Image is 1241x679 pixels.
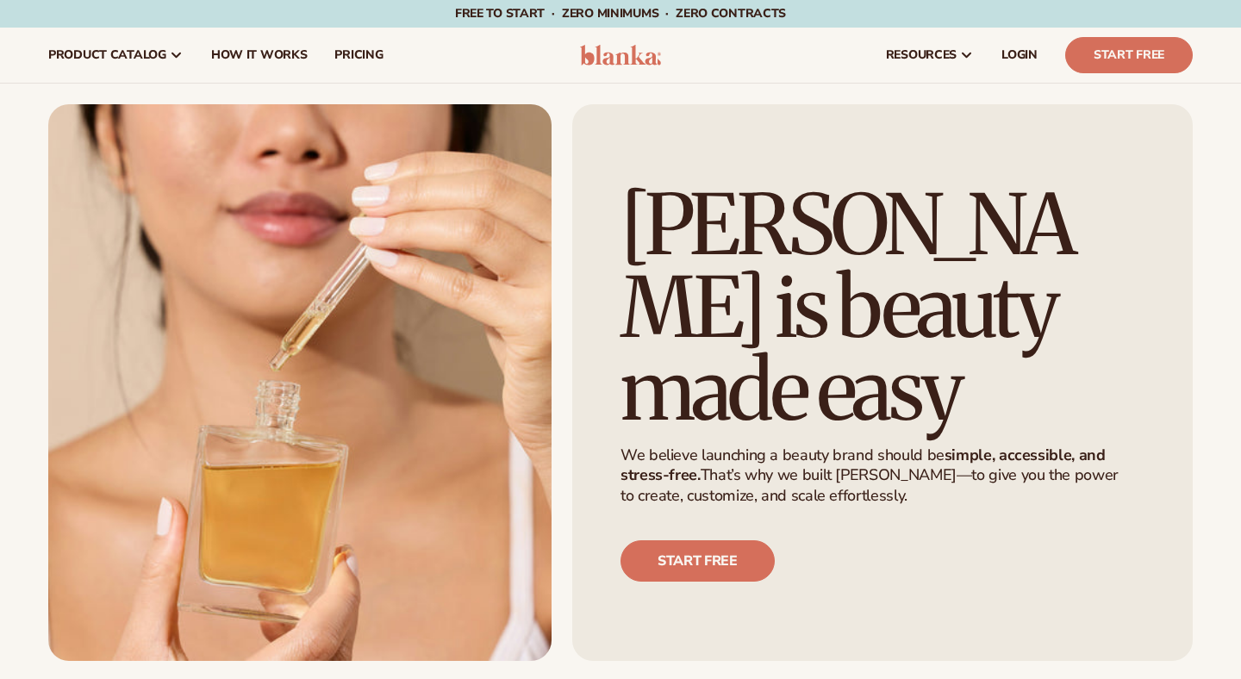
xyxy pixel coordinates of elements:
[455,5,786,22] span: Free to start · ZERO minimums · ZERO contracts
[48,104,552,661] img: Female smiling with serum bottle.
[321,28,396,83] a: pricing
[872,28,988,83] a: resources
[34,28,197,83] a: product catalog
[334,48,383,62] span: pricing
[1065,37,1193,73] a: Start Free
[620,540,775,582] a: Start free
[211,48,308,62] span: How It Works
[197,28,321,83] a: How It Works
[580,45,662,65] img: logo
[620,445,1134,506] p: We believe launching a beauty brand should be That’s why we built [PERSON_NAME]—to give you the p...
[48,48,166,62] span: product catalog
[886,48,957,62] span: resources
[620,445,1106,485] strong: simple, accessible, and stress-free.
[988,28,1051,83] a: LOGIN
[620,184,1144,432] h1: [PERSON_NAME] is beauty made easy
[1001,48,1038,62] span: LOGIN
